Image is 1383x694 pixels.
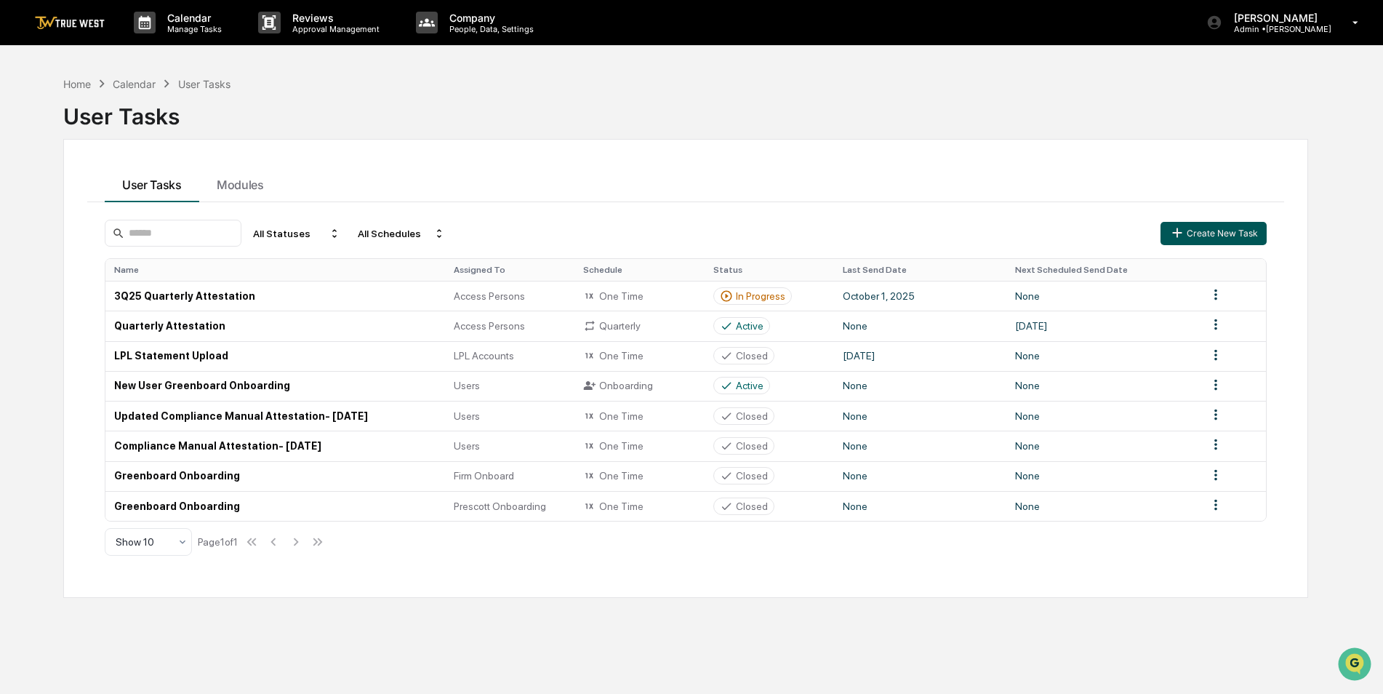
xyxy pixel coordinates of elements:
[9,205,97,231] a: 🔎Data Lookup
[454,440,480,452] span: Users
[352,222,451,245] div: All Schedules
[178,78,230,90] div: User Tasks
[105,401,445,431] td: Updated Compliance Manual Attestation- [DATE]
[15,111,41,137] img: 1746055101610-c473b297-6a78-478c-a979-82029cc54cd1
[1006,341,1199,371] td: None
[63,78,91,90] div: Home
[583,349,696,362] div: One Time
[105,185,117,196] div: 🗄️
[454,410,480,422] span: Users
[156,24,229,34] p: Manage Tasks
[1336,646,1376,685] iframe: Open customer support
[736,290,785,302] div: In Progress
[15,185,26,196] div: 🖐️
[736,500,768,512] div: Closed
[736,440,768,452] div: Closed
[834,259,1006,281] th: Last Send Date
[834,431,1006,460] td: None
[834,281,1006,311] td: October 1, 2025
[445,259,575,281] th: Assigned To
[834,461,1006,491] td: None
[583,290,696,303] div: One Time
[834,371,1006,401] td: None
[1222,24,1331,34] p: Admin • [PERSON_NAME]
[834,341,1006,371] td: [DATE]
[438,24,541,34] p: People, Data, Settings
[1006,281,1199,311] td: None
[736,470,768,482] div: Closed
[105,281,445,311] td: 3Q25 Quarterly Attestation
[105,341,445,371] td: LPL Statement Upload
[438,12,541,24] p: Company
[105,461,445,491] td: Greenboard Onboarding
[281,24,387,34] p: Approval Management
[113,78,156,90] div: Calendar
[15,212,26,224] div: 🔎
[105,259,445,281] th: Name
[247,116,265,133] button: Start new chat
[105,431,445,460] td: Compliance Manual Attestation- [DATE]
[29,183,94,198] span: Preclearance
[454,320,525,332] span: Access Persons
[145,247,176,258] span: Pylon
[1006,461,1199,491] td: None
[583,379,696,392] div: Onboarding
[1006,259,1199,281] th: Next Scheduled Send Date
[454,290,525,302] span: Access Persons
[199,163,281,202] button: Modules
[1006,311,1199,340] td: [DATE]
[198,536,238,548] div: Page 1 of 1
[63,92,1308,129] div: User Tasks
[100,178,186,204] a: 🗄️Attestations
[156,12,229,24] p: Calendar
[834,401,1006,431] td: None
[281,12,387,24] p: Reviews
[1222,12,1331,24] p: [PERSON_NAME]
[834,491,1006,521] td: None
[105,371,445,401] td: New User Greenboard Onboarding
[834,311,1006,340] td: None
[583,500,696,513] div: One Time
[49,126,184,137] div: We're available if you need us!
[1006,431,1199,460] td: None
[583,410,696,423] div: One Time
[1006,491,1199,521] td: None
[454,500,546,512] span: Prescott Onboarding
[9,178,100,204] a: 🖐️Preclearance
[105,491,445,521] td: Greenboard Onboarding
[454,350,514,362] span: LPL Accounts
[247,222,346,245] div: All Statuses
[736,380,763,391] div: Active
[105,311,445,340] td: Quarterly Attestation
[583,439,696,452] div: One Time
[454,470,514,482] span: Firm Onboard
[736,320,763,332] div: Active
[105,163,199,202] button: User Tasks
[736,350,768,362] div: Closed
[49,111,238,126] div: Start new chat
[1006,401,1199,431] td: None
[705,259,835,281] th: Status
[574,259,705,281] th: Schedule
[736,410,768,422] div: Closed
[1006,371,1199,401] td: None
[454,380,480,391] span: Users
[103,246,176,258] a: Powered byPylon
[15,31,265,54] p: How can we help?
[35,16,105,30] img: logo
[583,319,696,332] div: Quarterly
[120,183,180,198] span: Attestations
[1160,222,1267,245] button: Create New Task
[29,211,92,226] span: Data Lookup
[583,469,696,482] div: One Time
